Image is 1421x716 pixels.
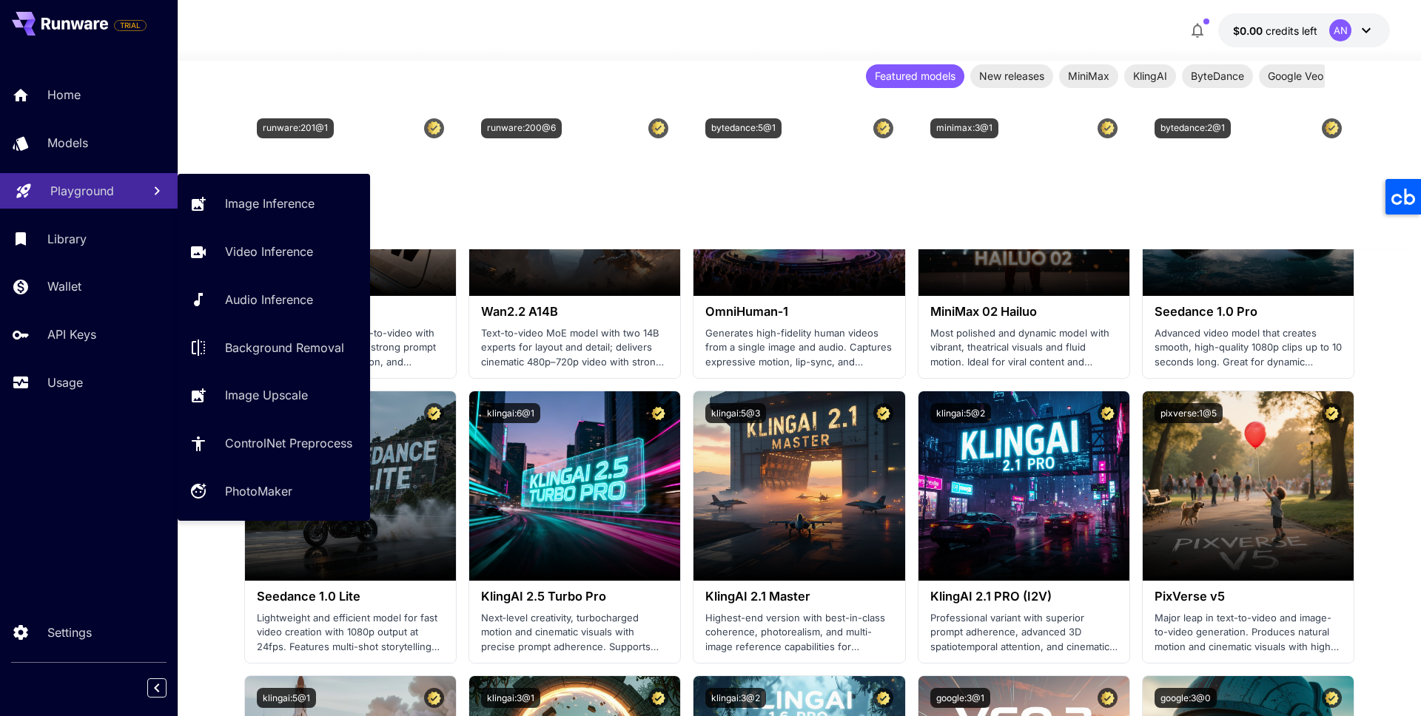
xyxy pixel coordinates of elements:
button: Certified Model – Vetted for best performance and includes a commercial license. [1322,688,1342,708]
p: API Keys [47,325,96,343]
span: Add your payment card to enable full platform functionality. [114,16,147,34]
img: alt [693,391,904,581]
span: ByteDance [1182,68,1253,84]
p: Models [47,134,88,152]
button: Certified Model – Vetted for best performance and includes a commercial license. [1098,118,1118,138]
div: Collapse sidebar [158,675,178,701]
button: bytedance:5@1 [705,118,782,138]
button: klingai:3@1 [481,688,540,708]
p: Home [47,86,81,104]
span: New releases [970,68,1053,84]
span: MiniMax [1059,68,1118,84]
img: alt [1143,391,1354,581]
p: Most polished and dynamic model with vibrant, theatrical visuals and fluid motion. Ideal for vira... [930,326,1118,370]
button: google:3@0 [1155,688,1217,708]
button: Certified Model – Vetted for best performance and includes a commercial license. [1098,688,1118,708]
button: Certified Model – Vetted for best performance and includes a commercial license. [424,118,444,138]
p: Lightweight and efficient model for fast video creation with 1080p output at 24fps. Features mult... [257,611,444,655]
button: klingai:6@1 [481,403,540,423]
button: $0.00 [1218,13,1390,47]
span: Featured models [866,68,964,84]
a: Image Inference [178,186,370,222]
h3: MiniMax 02 Hailuo [930,305,1118,319]
h3: Wan2.2 A14B [481,305,668,319]
button: google:3@1 [930,688,990,708]
span: Google Veo [1259,68,1332,84]
button: Certified Model – Vetted for best performance and includes a commercial license. [1322,118,1342,138]
button: klingai:5@1 [257,688,316,708]
p: Usage [47,374,83,391]
button: minimax:3@1 [930,118,998,138]
button: Certified Model – Vetted for best performance and includes a commercial license. [648,118,668,138]
p: Advanced video model that creates smooth, high-quality 1080p clips up to 10 seconds long. Great f... [1155,326,1342,370]
a: Image Upscale [178,377,370,413]
button: runware:201@1 [257,118,334,138]
button: Certified Model – Vetted for best performance and includes a commercial license. [1322,403,1342,423]
p: Image Inference [225,195,315,212]
p: Background Removal [225,339,344,357]
div: $0.00 [1233,23,1317,38]
button: klingai:5@2 [930,403,991,423]
button: Certified Model – Vetted for best performance and includes a commercial license. [873,403,893,423]
a: Video Inference [178,234,370,270]
p: Playground [50,182,114,200]
h3: KlingAI 2.5 Turbo Pro [481,590,668,604]
span: $0.00 [1233,24,1266,37]
p: Video Inference [225,243,313,260]
button: Certified Model – Vetted for best performance and includes a commercial license. [648,403,668,423]
p: Text-to-video MoE model with two 14B experts for layout and detail; delivers cinematic 480p–720p ... [481,326,668,370]
p: Audio Inference [225,291,313,308]
div: AN [1329,19,1351,41]
a: Background Removal [178,329,370,365]
a: ControlNet Preprocess [178,425,370,462]
p: Wallet [47,277,81,295]
p: Library [47,230,87,248]
button: Certified Model – Vetted for best performance and includes a commercial license. [873,118,893,138]
button: Certified Model – Vetted for best performance and includes a commercial license. [424,403,444,423]
a: PhotoMaker [178,473,370,510]
h3: Seedance 1.0 Lite [257,590,444,604]
img: alt [918,391,1129,581]
p: Generates high-fidelity human videos from a single image and audio. Captures expressive motion, l... [705,326,893,370]
button: klingai:5@3 [705,403,766,423]
span: credits left [1266,24,1317,37]
p: Next‑level creativity, turbocharged motion and cinematic visuals with precise prompt adherence. S... [481,611,668,655]
button: runware:200@6 [481,118,562,138]
button: pixverse:1@5 [1155,403,1223,423]
p: Image Upscale [225,386,308,404]
img: alt [469,391,680,581]
button: Certified Model – Vetted for best performance and includes a commercial license. [648,688,668,708]
button: Certified Model – Vetted for best performance and includes a commercial license. [1098,403,1118,423]
p: ControlNet Preprocess [225,434,352,452]
p: PhotoMaker [225,482,292,500]
h3: PixVerse v5 [1155,590,1342,604]
p: Professional variant with superior prompt adherence, advanced 3D spatiotemporal attention, and ci... [930,611,1118,655]
p: Highest-end version with best-in-class coherence, photorealism, and multi-image reference capabil... [705,611,893,655]
h3: Seedance 1.0 Pro [1155,305,1342,319]
button: Certified Model – Vetted for best performance and includes a commercial license. [424,688,444,708]
a: Audio Inference [178,282,370,318]
button: Collapse sidebar [147,678,167,698]
p: Major leap in text-to-video and image-to-video generation. Produces natural motion and cinematic ... [1155,611,1342,655]
h3: OmniHuman‑1 [705,305,893,319]
button: Certified Model – Vetted for best performance and includes a commercial license. [873,688,893,708]
button: bytedance:2@1 [1155,118,1231,138]
h3: KlingAI 2.1 PRO (I2V) [930,590,1118,604]
h3: KlingAI 2.1 Master [705,590,893,604]
p: Settings [47,624,92,641]
span: TRIAL [115,20,146,31]
span: KlingAI [1124,68,1176,84]
button: klingai:3@2 [705,688,766,708]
